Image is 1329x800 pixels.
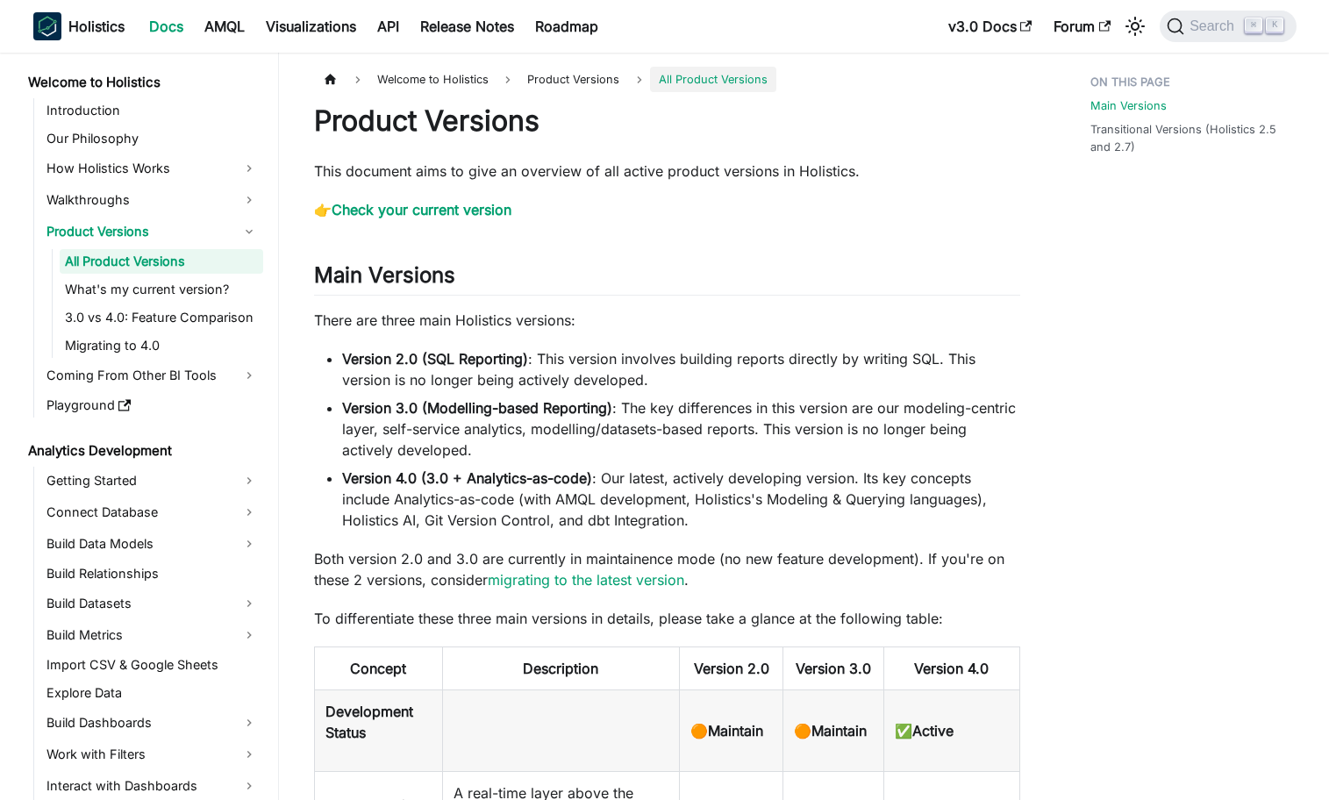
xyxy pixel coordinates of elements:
a: Our Philosophy [41,126,263,151]
kbd: K [1266,18,1283,33]
strong: Version 2.0 (SQL Reporting) [342,350,528,368]
b: Holistics [68,16,125,37]
a: Main Versions [1090,97,1167,114]
a: Visualizations [255,12,367,40]
a: Work with Filters [41,740,263,768]
span: All Product Versions [650,67,776,92]
th: Concept [314,647,442,690]
td: 🟠 [783,690,883,772]
span: Product Versions [518,67,628,92]
p: This document aims to give an overview of all active product versions in Holistics. [314,161,1020,182]
td: 🟠 [680,690,783,772]
button: Search (Command+K) [1160,11,1296,42]
nav: Docs sidebar [16,53,279,800]
a: Roadmap [525,12,609,40]
a: Coming From Other BI Tools [41,361,263,389]
nav: Breadcrumbs [314,67,1020,92]
a: Interact with Dashboards [41,772,263,800]
span: Welcome to Holistics [368,67,497,92]
a: Build Data Models [41,530,263,558]
strong: Active [912,722,954,739]
a: Build Relationships [41,561,263,586]
h2: Main Versions [314,262,1020,296]
th: Version 3.0 [783,647,883,690]
strong: Maintain [811,722,867,739]
a: Connect Database [41,498,263,526]
li: : The key differences in this version are our modeling-centric layer, self-service analytics, mod... [342,397,1020,461]
li: : Our latest, actively developing version. Its key concepts include Analytics-as-code (with AMQL ... [342,468,1020,531]
p: There are three main Holistics versions: [314,310,1020,331]
a: AMQL [194,12,255,40]
strong: Version 4.0 (3.0 + Analytics-as-code) [342,469,592,487]
a: API [367,12,410,40]
strong: 👉 [314,201,511,218]
a: Build Datasets [41,589,263,618]
a: What's my current version? [60,277,263,302]
strong: Maintain [708,722,763,739]
strong: Development Status [325,703,413,741]
h1: Product Versions [314,104,1020,139]
a: migrating to the latest version [488,571,684,589]
a: Docs [139,12,194,40]
td: ✅ [883,690,1019,772]
a: Build Dashboards [41,709,263,737]
th: Description [442,647,679,690]
a: Import CSV & Google Sheets [41,653,263,677]
a: Transitional Versions (Holistics 2.5 and 2.7) [1090,121,1286,154]
a: Home page [314,67,347,92]
a: v3.0 Docs [938,12,1043,40]
p: Both version 2.0 and 3.0 are currently in maintainence mode (no new feature development). If you'... [314,548,1020,590]
button: Switch between dark and light mode (currently light mode) [1121,12,1149,40]
a: Check your current version [332,201,511,218]
a: Forum [1043,12,1121,40]
a: Migrating to 4.0 [60,333,263,358]
a: Release Notes [410,12,525,40]
a: Getting Started [41,467,263,495]
a: All Product Versions [60,249,263,274]
img: Holistics [33,12,61,40]
a: How Holistics Works [41,154,263,182]
strong: Version 3.0 (Modelling-based Reporting) [342,399,612,417]
span: Search [1184,18,1245,34]
a: Product Versions [41,218,263,246]
a: HolisticsHolistics [33,12,125,40]
kbd: ⌘ [1245,18,1262,33]
a: Walkthroughs [41,186,263,214]
a: Introduction [41,98,263,123]
th: Version 2.0 [680,647,783,690]
li: : This version involves building reports directly by writing SQL. This version is no longer being... [342,348,1020,390]
a: 3.0 vs 4.0: Feature Comparison [60,305,263,330]
th: Version 4.0 [883,647,1019,690]
a: Analytics Development [23,439,263,463]
a: Playground [41,393,263,418]
a: Explore Data [41,681,263,705]
a: Welcome to Holistics [23,70,263,95]
a: Build Metrics [41,621,263,649]
p: To differentiate these three main versions in details, please take a glance at the following table: [314,608,1020,629]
